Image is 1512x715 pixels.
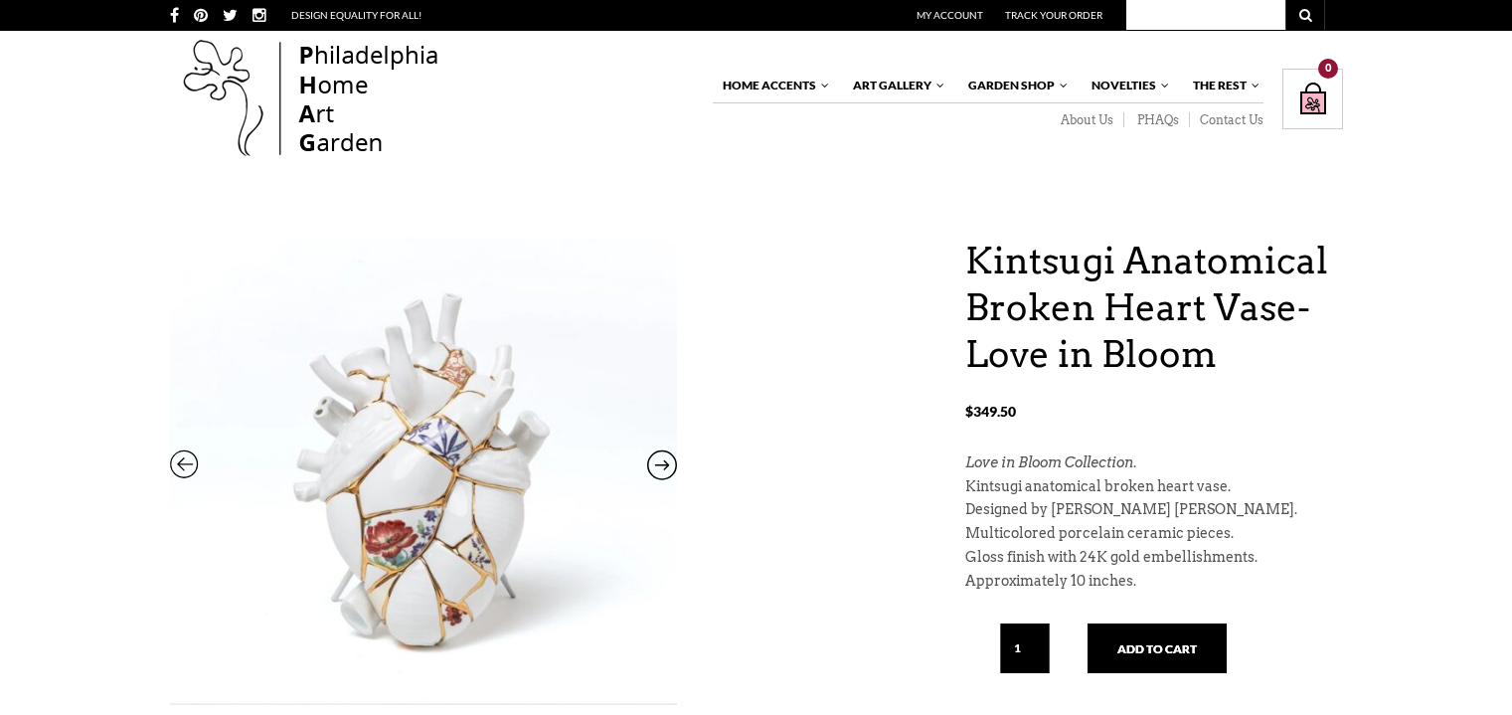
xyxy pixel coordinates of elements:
a: Garden Shop [958,69,1070,102]
p: . [965,451,1343,475]
a: My Account [917,9,983,21]
input: Qty [1000,624,1050,673]
p: Designed by [PERSON_NAME] [PERSON_NAME]. [965,498,1343,522]
h1: Kintsugi Anatomical Broken Heart Vase- Love in Bloom [965,238,1343,377]
p: Kintsugi anatomical broken heart vase. [965,475,1343,499]
a: Home Accents [713,69,831,102]
a: Track Your Order [1005,9,1102,21]
a: Art Gallery [843,69,946,102]
a: Novelties [1082,69,1171,102]
em: Love in Bloom Collection [965,454,1133,470]
button: Add to cart [1088,624,1227,673]
p: Multicolored porcelain ceramic pieces. [965,522,1343,546]
bdi: 349.50 [965,403,1016,420]
div: 0 [1318,59,1338,79]
a: PHAQs [1124,112,1190,128]
p: Approximately 10 inches. [965,570,1343,594]
a: About Us [1048,112,1124,128]
a: The Rest [1183,69,1261,102]
span: $ [965,403,973,420]
p: Gloss finish with 24K gold embellishments. [965,546,1343,570]
a: Contact Us [1190,112,1263,128]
